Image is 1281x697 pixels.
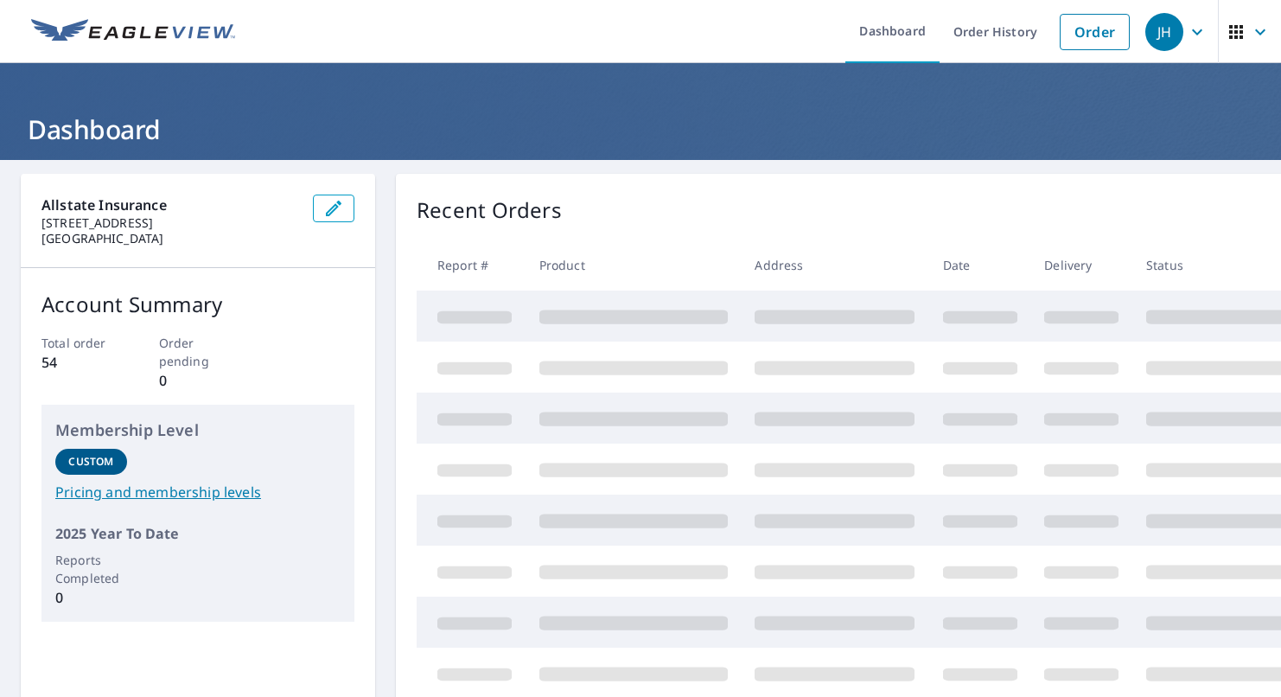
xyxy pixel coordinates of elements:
[417,195,562,226] p: Recent Orders
[526,240,742,291] th: Product
[55,587,127,608] p: 0
[41,215,299,231] p: [STREET_ADDRESS]
[159,334,238,370] p: Order pending
[929,240,1031,291] th: Date
[68,454,113,470] p: Custom
[31,19,235,45] img: EV Logo
[159,370,238,391] p: 0
[55,523,341,544] p: 2025 Year To Date
[1060,14,1130,50] a: Order
[41,195,299,215] p: Allstate Insurance
[55,551,127,587] p: Reports Completed
[1145,13,1183,51] div: JH
[55,482,341,502] a: Pricing and membership levels
[41,352,120,373] p: 54
[417,240,526,291] th: Report #
[55,419,341,442] p: Membership Level
[1030,240,1132,291] th: Delivery
[21,112,1260,147] h1: Dashboard
[41,231,299,246] p: [GEOGRAPHIC_DATA]
[741,240,928,291] th: Address
[41,289,354,320] p: Account Summary
[41,334,120,352] p: Total order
